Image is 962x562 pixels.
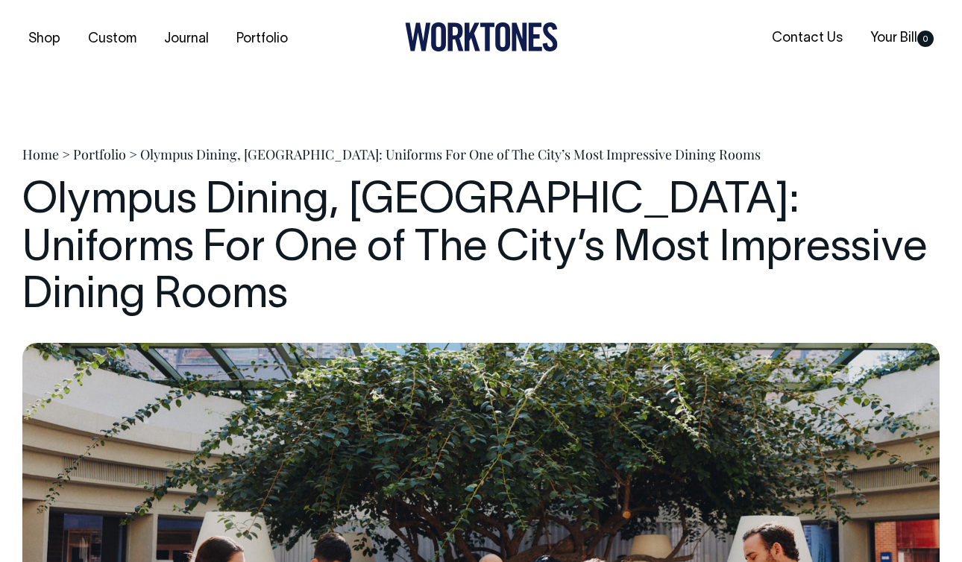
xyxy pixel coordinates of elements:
[864,26,940,51] a: Your Bill0
[230,27,294,51] a: Portfolio
[22,178,940,321] h1: Olympus Dining, [GEOGRAPHIC_DATA]: Uniforms For One of The City’s Most Impressive Dining Rooms
[158,27,215,51] a: Journal
[22,145,59,163] a: Home
[82,27,142,51] a: Custom
[62,145,70,163] span: >
[140,145,761,163] span: Olympus Dining, [GEOGRAPHIC_DATA]: Uniforms For One of The City’s Most Impressive Dining Rooms
[917,31,934,47] span: 0
[73,145,126,163] a: Portfolio
[129,145,137,163] span: >
[22,27,66,51] a: Shop
[766,26,849,51] a: Contact Us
